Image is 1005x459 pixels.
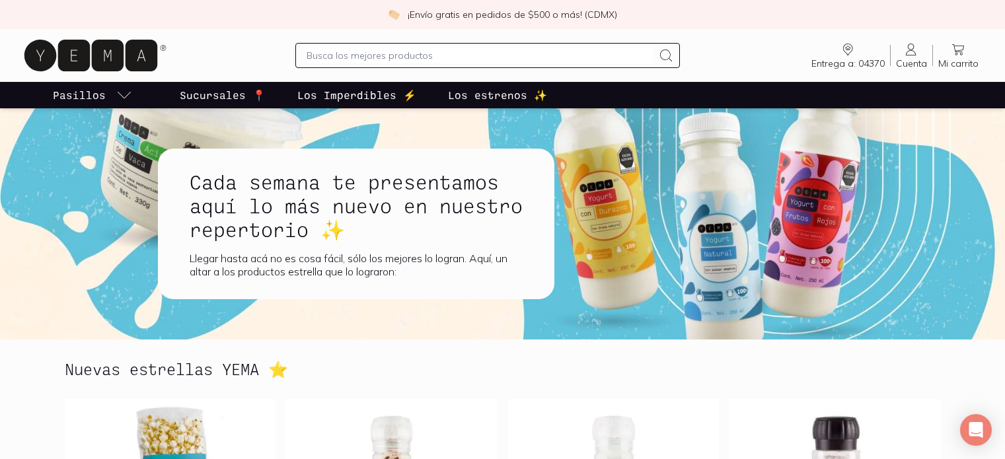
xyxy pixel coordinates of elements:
[891,42,932,69] a: Cuenta
[50,82,135,108] a: pasillo-todos-link
[938,57,979,69] span: Mi carrito
[811,57,885,69] span: Entrega a: 04370
[307,48,653,63] input: Busca los mejores productos
[158,149,597,299] a: Cada semana te presentamos aquí lo más nuevo en nuestro repertorio ✨Llegar hasta acá no es cosa f...
[448,87,547,103] p: Los estrenos ✨
[177,82,268,108] a: Sucursales 📍
[408,8,617,21] p: ¡Envío gratis en pedidos de $500 o más! (CDMX)
[190,170,523,241] h1: Cada semana te presentamos aquí lo más nuevo en nuestro repertorio ✨
[190,252,523,278] div: Llegar hasta acá no es cosa fácil, sólo los mejores lo logran. Aquí, un altar a los productos est...
[295,82,419,108] a: Los Imperdibles ⚡️
[180,87,266,103] p: Sucursales 📍
[933,42,984,69] a: Mi carrito
[388,9,400,20] img: check
[806,42,890,69] a: Entrega a: 04370
[445,82,550,108] a: Los estrenos ✨
[65,361,288,378] h2: Nuevas estrellas YEMA ⭐️
[960,414,992,446] div: Open Intercom Messenger
[896,57,927,69] span: Cuenta
[53,87,106,103] p: Pasillos
[297,87,416,103] p: Los Imperdibles ⚡️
